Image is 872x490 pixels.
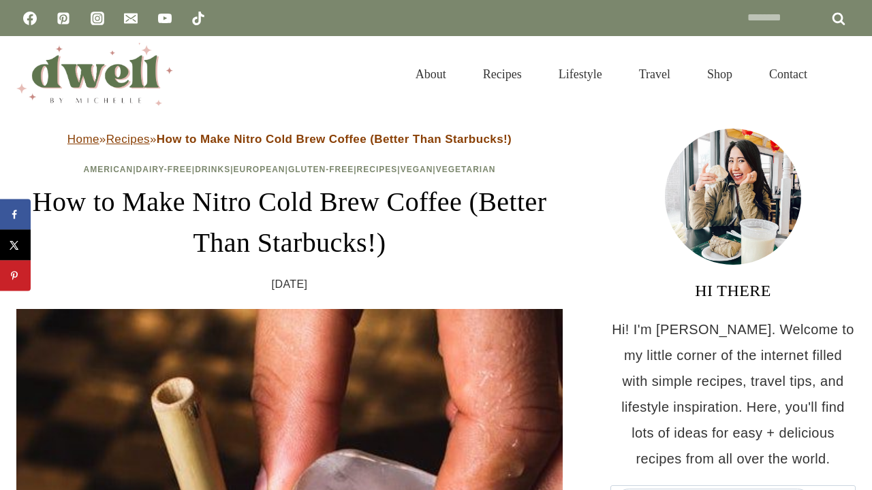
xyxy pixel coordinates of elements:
a: Dairy-Free [136,165,192,174]
span: | | | | | | | [84,165,496,174]
a: Recipes [465,50,540,98]
p: Hi! I'm [PERSON_NAME]. Welcome to my little corner of the internet filled with simple recipes, tr... [610,316,856,472]
a: Vegetarian [436,165,496,174]
a: Drinks [195,165,230,174]
h1: How to Make Nitro Cold Brew Coffee (Better Than Starbucks!) [16,182,563,263]
a: Travel [621,50,689,98]
a: Recipes [106,133,150,146]
a: European [234,165,285,174]
a: YouTube [151,5,178,32]
a: Contact [751,50,826,98]
a: Shop [689,50,751,98]
button: View Search Form [832,63,856,86]
a: Lifestyle [540,50,621,98]
a: TikTok [185,5,212,32]
a: Home [67,133,99,146]
nav: Primary Navigation [397,50,826,98]
a: Recipes [357,165,398,174]
span: » » [67,133,512,146]
a: Pinterest [50,5,77,32]
a: Facebook [16,5,44,32]
strong: How to Make Nitro Cold Brew Coffee (Better Than Starbucks!) [157,133,512,146]
a: Gluten-Free [288,165,354,174]
h3: HI THERE [610,278,856,303]
a: Email [117,5,144,32]
a: Vegan [401,165,433,174]
a: Instagram [84,5,111,32]
img: DWELL by michelle [16,43,173,105]
time: [DATE] [272,274,308,295]
a: American [84,165,134,174]
a: About [397,50,465,98]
